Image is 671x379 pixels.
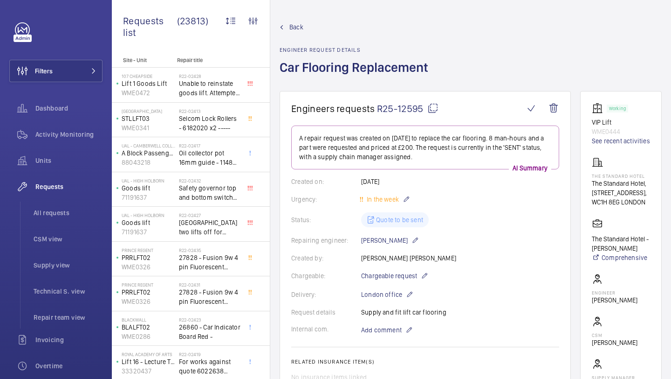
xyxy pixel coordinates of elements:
span: Filters [35,66,53,76]
span: Unable to reinstate goods lift. Attempted to swap control boards with PL2, no difference. Technic... [179,79,240,98]
span: In the week [365,196,399,203]
p: [GEOGRAPHIC_DATA] [122,108,175,114]
p: [PERSON_NAME] [361,235,419,246]
span: Units [35,156,103,165]
span: Engineers requests [291,103,375,114]
span: Back [289,22,303,32]
img: elevator.svg [592,103,607,114]
p: 33320437 [122,366,175,376]
p: Lift 1 Goods Lift [122,79,175,88]
h2: R22-02417 [179,143,240,148]
span: [GEOGRAPHIC_DATA] two lifts off for safety governor rope switches at top and bottom. Immediate de... [179,218,240,237]
p: VIP Lift [592,118,650,127]
span: Dashboard [35,104,103,113]
span: 27828 - Fusion 9w 4 pin Fluorescent Lamp / Bulb - Used on Prince regent lift No2 car top test con... [179,288,240,306]
p: [PERSON_NAME] [592,295,637,305]
span: Invoicing [35,335,103,344]
p: 88043218 [122,158,175,167]
span: Overtime [35,361,103,371]
span: Activity Monitoring [35,130,103,139]
h2: R22-02435 [179,247,240,253]
span: Chargeable request [361,271,417,281]
p: UAL - High Holborn [122,178,175,183]
p: WC1H 8EG LONDON [592,197,650,207]
span: 27828 - Fusion 9w 4 pin Fluorescent Lamp / Bulb - Used on Prince regent lift No2 car top test con... [179,253,240,272]
p: WME0326 [122,297,175,306]
p: STLLFT03 [122,114,175,123]
p: Engineer [592,290,637,295]
span: All requests [34,208,103,218]
h2: Related insurance item(s) [291,358,559,365]
h2: Engineer request details [280,47,434,53]
p: The Standard Hotel, [STREET_ADDRESS], [592,179,650,197]
span: Technical S. view [34,287,103,296]
p: CSM [592,332,637,338]
h2: R22-02431 [179,282,240,288]
p: Prince Regent [122,247,175,253]
span: Oil collector pot 16mm guide - 11482 x2 [179,148,240,167]
p: Repair title [177,57,239,63]
p: The Standard Hotel - [PERSON_NAME] [592,234,650,253]
h2: R22-02413 [179,108,240,114]
p: WME0341 [122,123,175,133]
h2: R22-02419 [179,351,240,357]
p: Blackwall [122,317,175,323]
p: The Standard Hotel [592,173,650,179]
a: See recent activities [592,136,650,146]
span: R25-12595 [377,103,438,114]
p: London office [361,289,413,300]
p: A repair request was created on [DATE] to replace the car flooring. 8 man-hours and a part were r... [299,133,551,161]
span: Selcom Lock Rollers - 6182020 x2 ----- [179,114,240,133]
p: Lift 16 - Lecture Theater Disabled Lift ([PERSON_NAME]) ([GEOGRAPHIC_DATA] ) [122,357,175,366]
p: A Block Passenger Lift 2 (B) L/H [122,148,175,158]
button: Filters [9,60,103,82]
p: PRRLFT02 [122,288,175,297]
span: For works against quote 6022638 @£2197.00 [179,357,240,376]
h2: R22-02432 [179,178,240,183]
p: 71191637 [122,193,175,202]
span: Requests [35,182,103,191]
h1: Car Flooring Replacement [280,59,434,91]
p: 107 Cheapside [122,73,175,79]
p: BLALFT02 [122,323,175,332]
span: Safety governor top and bottom switches not working from an immediate defect. Lift passenger lift... [179,183,240,202]
p: Site - Unit [112,57,173,63]
p: Working [609,107,626,110]
span: Repair team view [34,313,103,322]
p: PRRLFT02 [122,253,175,262]
h2: R22-02428 [179,73,240,79]
p: 71191637 [122,227,175,237]
p: Goods lift [122,183,175,193]
p: WME0444 [592,127,650,136]
p: AI Summary [509,163,551,173]
p: WME0286 [122,332,175,341]
span: Requests list [123,15,177,38]
p: WME0472 [122,88,175,98]
span: Supply view [34,260,103,270]
p: Prince Regent [122,282,175,288]
p: Goods lift [122,218,175,227]
span: Add comment [361,325,402,335]
span: CSM view [34,234,103,244]
span: 26860 - Car Indicator Board Red - [179,323,240,341]
h2: R22-02423 [179,317,240,323]
p: royal academy of arts [122,351,175,357]
a: Comprehensive [592,253,650,262]
p: UAL - Camberwell College of Arts [122,143,175,148]
p: WME0326 [122,262,175,272]
p: [PERSON_NAME] [592,338,637,347]
h2: R22-02427 [179,212,240,218]
p: UAL - High Holborn [122,212,175,218]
